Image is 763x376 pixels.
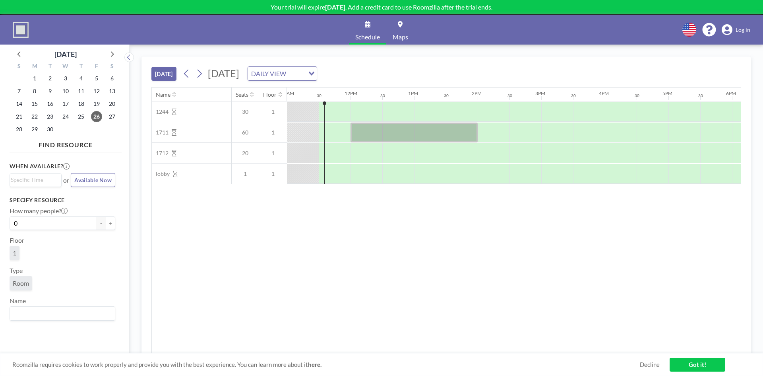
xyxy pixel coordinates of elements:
[393,34,408,40] span: Maps
[29,86,40,97] span: Monday, September 8, 2025
[507,93,512,98] div: 30
[152,170,170,177] span: lobby
[152,108,168,115] span: 1244
[232,129,259,136] span: 60
[58,62,74,72] div: W
[263,91,277,98] div: Floor
[63,176,69,184] span: or
[670,358,725,372] a: Got it!
[698,93,703,98] div: 30
[250,68,288,79] span: DAILY VIEW
[14,86,25,97] span: Sunday, September 7, 2025
[60,86,71,97] span: Wednesday, September 10, 2025
[76,73,87,84] span: Thursday, September 4, 2025
[345,90,357,96] div: 12PM
[43,62,58,72] div: T
[208,67,239,79] span: [DATE]
[386,15,414,45] a: Maps
[107,98,118,109] span: Saturday, September 20, 2025
[107,86,118,97] span: Saturday, September 13, 2025
[535,90,545,96] div: 3PM
[259,129,287,136] span: 1
[29,73,40,84] span: Monday, September 1, 2025
[13,249,16,257] span: 1
[281,90,294,96] div: 11AM
[289,68,304,79] input: Search for option
[45,86,56,97] span: Tuesday, September 9, 2025
[236,91,248,98] div: Seats
[10,207,68,215] label: How many people?
[599,90,609,96] div: 4PM
[76,86,87,97] span: Thursday, September 11, 2025
[60,98,71,109] span: Wednesday, September 17, 2025
[349,15,386,45] a: Schedule
[10,236,24,244] label: Floor
[91,111,102,122] span: Friday, September 26, 2025
[11,308,110,319] input: Search for option
[11,175,57,184] input: Search for option
[60,111,71,122] span: Wednesday, September 24, 2025
[232,170,259,177] span: 1
[106,216,115,230] button: +
[380,93,385,98] div: 30
[232,108,259,115] span: 30
[10,267,23,275] label: Type
[89,62,104,72] div: F
[726,90,736,96] div: 6PM
[308,361,321,368] a: here.
[10,307,115,320] div: Search for option
[722,24,750,35] a: Log in
[91,98,102,109] span: Friday, September 19, 2025
[107,111,118,122] span: Saturday, September 27, 2025
[91,86,102,97] span: Friday, September 12, 2025
[444,93,449,98] div: 30
[13,279,29,287] span: Room
[91,73,102,84] span: Friday, September 5, 2025
[152,129,168,136] span: 1711
[10,138,122,149] h4: FIND RESOURCE
[12,361,640,368] span: Roomzilla requires cookies to work properly and provide you with the best experience. You can lea...
[14,98,25,109] span: Sunday, September 14, 2025
[96,216,106,230] button: -
[29,98,40,109] span: Monday, September 15, 2025
[640,361,660,368] a: Decline
[156,91,170,98] div: Name
[45,124,56,135] span: Tuesday, September 30, 2025
[74,177,112,183] span: Available Now
[13,22,29,38] img: organization-logo
[355,34,380,40] span: Schedule
[408,90,418,96] div: 1PM
[232,150,259,157] span: 20
[259,150,287,157] span: 1
[76,98,87,109] span: Thursday, September 18, 2025
[45,111,56,122] span: Tuesday, September 23, 2025
[259,170,287,177] span: 1
[29,111,40,122] span: Monday, September 22, 2025
[45,98,56,109] span: Tuesday, September 16, 2025
[10,197,115,204] h3: Specify resource
[45,73,56,84] span: Tuesday, September 2, 2025
[317,93,321,98] div: 30
[29,124,40,135] span: Monday, September 29, 2025
[14,111,25,122] span: Sunday, September 21, 2025
[27,62,43,72] div: M
[10,174,61,186] div: Search for option
[60,73,71,84] span: Wednesday, September 3, 2025
[325,3,345,11] b: [DATE]
[107,73,118,84] span: Saturday, September 6, 2025
[635,93,639,98] div: 30
[571,93,576,98] div: 30
[104,62,120,72] div: S
[259,108,287,115] span: 1
[73,62,89,72] div: T
[662,90,672,96] div: 5PM
[151,67,176,81] button: [DATE]
[248,67,317,80] div: Search for option
[12,62,27,72] div: S
[14,124,25,135] span: Sunday, September 28, 2025
[472,90,482,96] div: 2PM
[76,111,87,122] span: Thursday, September 25, 2025
[736,26,750,33] span: Log in
[152,150,168,157] span: 1712
[54,49,77,60] div: [DATE]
